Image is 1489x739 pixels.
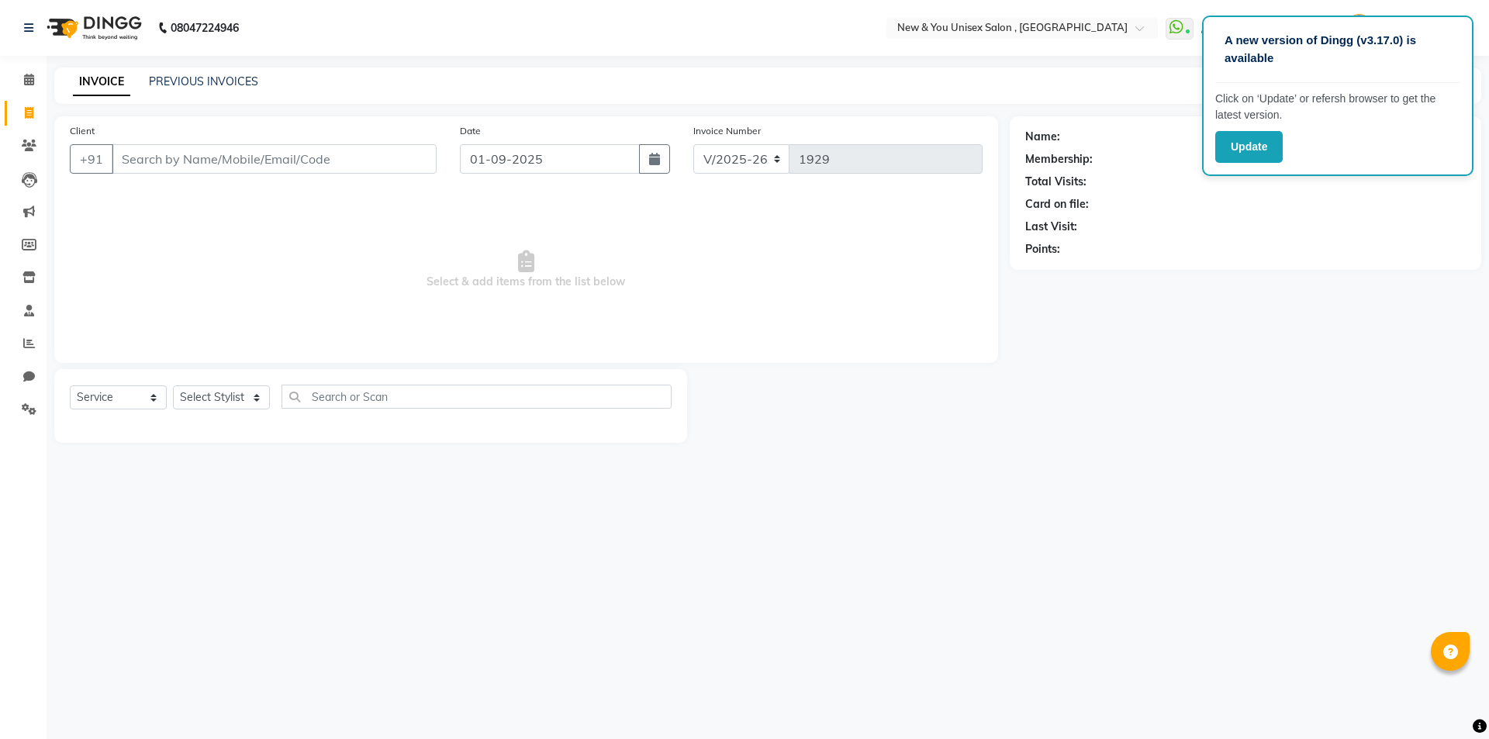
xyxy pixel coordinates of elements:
input: Search by Name/Mobile/Email/Code [112,144,437,174]
a: INVOICE [73,68,130,96]
div: Name: [1025,129,1060,145]
label: Client [70,124,95,138]
img: Salon Manager [1346,14,1373,41]
span: Select & add items from the list below [70,192,983,347]
div: Membership: [1025,151,1093,167]
div: Total Visits: [1025,174,1087,190]
div: Points: [1025,241,1060,257]
a: PREVIOUS INVOICES [149,74,258,88]
b: 08047224946 [171,6,239,50]
button: +91 [70,144,113,174]
input: Search or Scan [282,385,672,409]
p: Click on ‘Update’ or refersh browser to get the latest version. [1215,91,1460,123]
p: A new version of Dingg (v3.17.0) is available [1225,32,1451,67]
div: Card on file: [1025,196,1089,212]
label: Invoice Number [693,124,761,138]
button: Update [1215,131,1283,163]
label: Date [460,124,481,138]
div: Last Visit: [1025,219,1077,235]
img: logo [40,6,146,50]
